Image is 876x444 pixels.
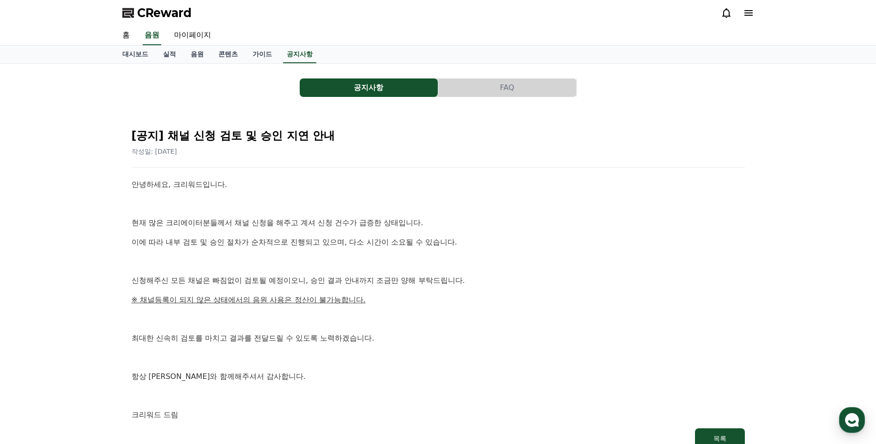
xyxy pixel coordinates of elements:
h2: [공지] 채널 신청 검토 및 승인 지연 안내 [132,128,745,143]
button: 공지사항 [300,78,438,97]
a: 실적 [156,46,183,63]
p: 항상 [PERSON_NAME]와 함께해주셔서 감사합니다. [132,371,745,383]
u: ※ 채널등록이 되지 않은 상태에서의 음원 사용은 정산이 불가능합니다. [132,295,366,304]
a: 마이페이지 [167,26,218,45]
span: 대화 [85,307,96,314]
span: CReward [137,6,192,20]
p: 크리워드 드림 [132,409,745,421]
p: 안녕하세요, 크리워드입니다. [132,179,745,191]
p: 현재 많은 크리에이터분들께서 채널 신청을 해주고 계셔 신청 건수가 급증한 상태입니다. [132,217,745,229]
a: 대시보드 [115,46,156,63]
a: FAQ [438,78,577,97]
a: 음원 [183,46,211,63]
p: 이에 따라 내부 검토 및 승인 절차가 순차적으로 진행되고 있으며, 다소 시간이 소요될 수 있습니다. [132,236,745,248]
a: 콘텐츠 [211,46,245,63]
a: 홈 [115,26,137,45]
a: 음원 [143,26,161,45]
a: 가이드 [245,46,279,63]
span: 홈 [29,306,35,314]
span: 작성일: [DATE] [132,148,177,155]
a: 설정 [119,293,177,316]
div: 목록 [713,434,726,443]
a: 대화 [61,293,119,316]
button: FAQ [438,78,576,97]
a: 홈 [3,293,61,316]
p: 최대한 신속히 검토를 마치고 결과를 전달드릴 수 있도록 노력하겠습니다. [132,332,745,344]
p: 신청해주신 모든 채널은 빠짐없이 검토될 예정이오니, 승인 결과 안내까지 조금만 양해 부탁드립니다. [132,275,745,287]
a: 공지사항 [283,46,316,63]
span: 설정 [143,306,154,314]
a: CReward [122,6,192,20]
